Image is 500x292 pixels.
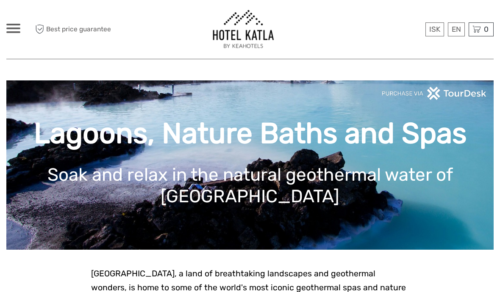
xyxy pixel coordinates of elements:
[448,22,465,36] div: EN
[211,8,275,50] img: 462-d497edbe-725d-445a-8006-b08859142f12_logo_big.jpg
[483,25,490,33] span: 0
[33,22,128,36] span: Best price guarantee
[381,87,487,100] img: PurchaseViaTourDeskwhite.png
[19,116,481,151] h1: Lagoons, Nature Baths and Spas
[429,25,440,33] span: ISK
[19,164,481,207] h1: Soak and relax in the natural geothermal water of [GEOGRAPHIC_DATA]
